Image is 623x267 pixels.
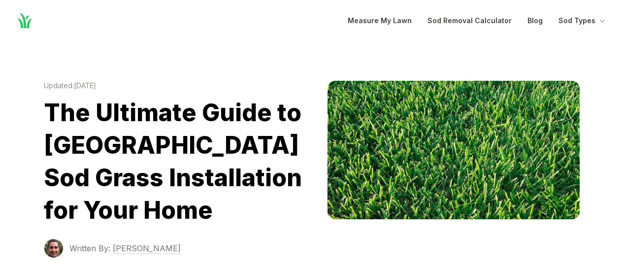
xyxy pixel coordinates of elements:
img: Terrance Sowell photo [44,238,64,258]
h1: The Ultimate Guide to [GEOGRAPHIC_DATA] Sod Grass Installation for Your Home [44,97,312,227]
a: Written By: [PERSON_NAME] [69,242,181,254]
time: Updated: [DATE] [44,81,312,91]
span: [PERSON_NAME] [113,243,181,254]
a: Sod Removal Calculator [427,15,512,27]
a: Blog [527,15,543,27]
img: bermuda image [328,81,580,219]
button: Sod Types [558,15,607,27]
a: Measure My Lawn [348,15,412,27]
